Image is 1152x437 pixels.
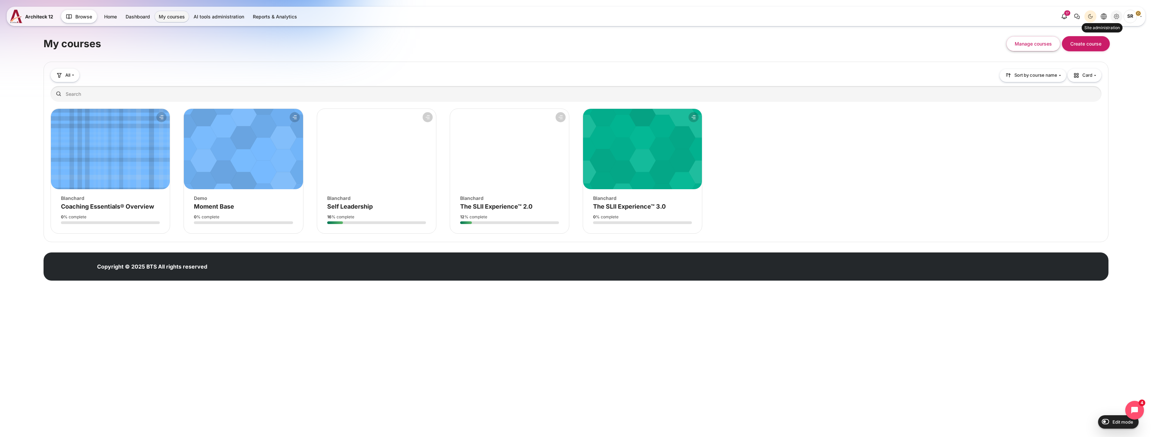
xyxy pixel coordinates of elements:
h1: My courses [44,37,101,50]
div: Demo [194,195,293,202]
a: Dashboard [122,11,154,22]
a: Site administration [1110,10,1123,22]
button: Browse [61,10,97,23]
span: All [65,72,70,79]
div: Dark Mode [1085,11,1095,21]
a: User menu [1124,10,1142,23]
button: Grouping drop-down menu [51,69,79,82]
img: A12 [10,10,22,23]
div: % complete [194,214,293,220]
a: My courses [155,11,189,22]
a: AI tools administration [190,11,248,22]
strong: 0 [61,214,64,219]
input: Search [51,86,1101,102]
div: % complete [327,214,426,220]
button: There are 0 unread conversations [1071,10,1083,22]
a: Coaching Essentials® Overview [61,203,154,210]
button: Languages [1098,10,1110,22]
span: Architeck 12 [25,13,53,20]
strong: 0 [593,214,596,219]
strong: 12 [460,214,464,219]
a: Reports & Analytics [249,11,301,22]
strong: Copyright © 2025 BTS All rights reserved [97,263,207,270]
div: Blanchard [327,195,426,202]
div: % complete [61,214,160,220]
span: Browse [75,13,92,20]
button: Display drop-down menu [1068,69,1101,82]
a: Self Leadership [327,203,373,210]
div: 17 [1064,10,1070,16]
a: A12 A12 Architeck 12 [10,10,56,23]
section: Course overview [44,62,1108,242]
a: Home [100,11,121,22]
div: % complete [593,214,692,220]
strong: 16 [327,214,332,219]
span: Edit mode [1112,419,1133,425]
div: Show notification window with 17 new notifications [1058,10,1070,22]
button: Create course [1062,36,1110,51]
a: The SLII Experience™ 2.0 [460,203,532,210]
span: Sort by course name [1014,72,1057,79]
div: Blanchard [61,195,160,202]
section: Content [44,19,1108,242]
div: Course overview controls [51,69,1101,103]
button: Light Mode Dark Mode [1084,10,1096,22]
div: Blanchard [460,195,559,202]
span: Card [1073,72,1092,79]
div: Blanchard [593,195,692,202]
a: Moment Base [194,203,234,210]
button: Sorting drop-down menu [1000,69,1066,82]
div: % complete [460,214,559,220]
span: Songklod Riraroengjaratsaeng [1124,10,1137,23]
a: The SLII Experience™ 3.0 [593,203,666,210]
button: Manage courses [1006,36,1060,51]
strong: 0 [194,214,197,219]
